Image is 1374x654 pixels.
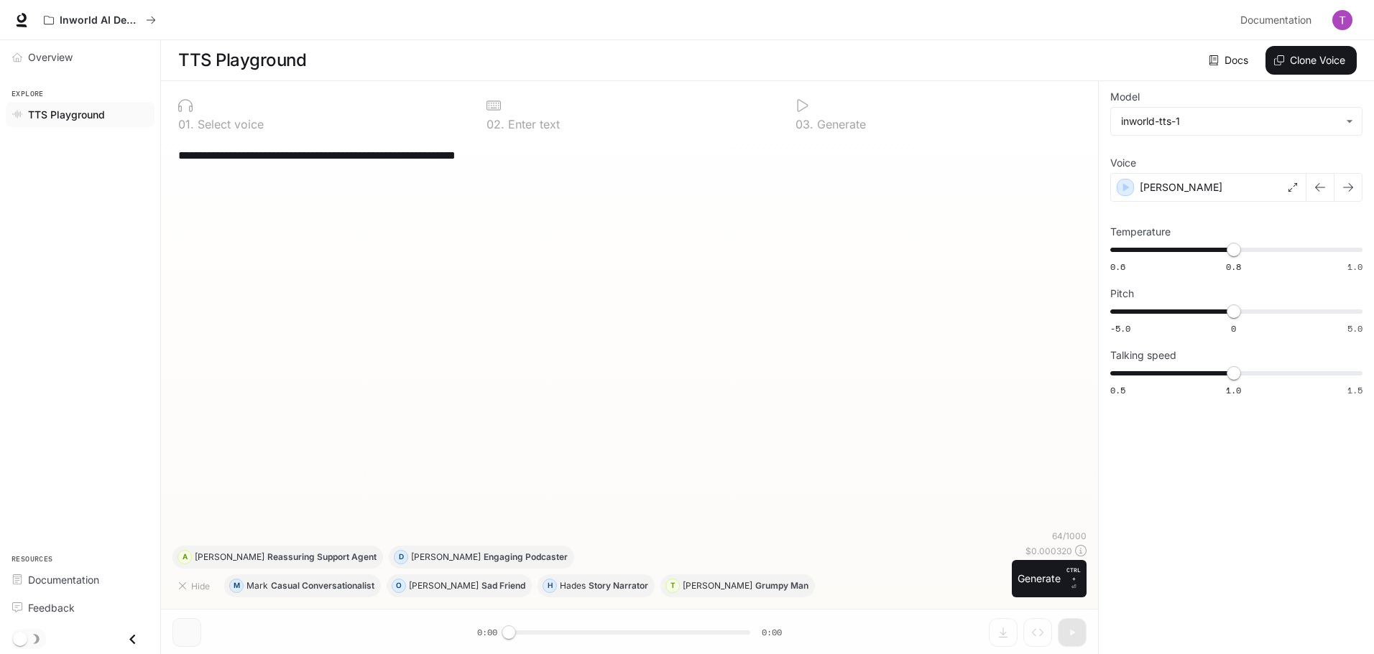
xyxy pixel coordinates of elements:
[28,600,75,615] span: Feedback
[560,581,586,590] p: Hades
[230,574,243,597] div: M
[504,118,560,130] p: Enter text
[1332,10,1352,30] img: User avatar
[392,574,405,597] div: O
[6,45,155,70] a: Overview
[660,574,815,597] button: T[PERSON_NAME]Grumpy Man
[1347,384,1363,396] span: 1.5
[409,581,479,590] p: [PERSON_NAME]
[28,50,73,65] span: Overview
[1226,261,1241,273] span: 0.8
[1347,261,1363,273] span: 1.0
[37,6,162,34] button: All workspaces
[6,567,155,592] a: Documentation
[267,553,377,561] p: Reassuring Support Agent
[1110,322,1130,335] span: -5.0
[543,574,556,597] div: H
[481,581,525,590] p: Sad Friend
[813,118,866,130] p: Generate
[1140,180,1222,195] p: [PERSON_NAME]
[172,574,218,597] button: Hide
[1206,46,1254,75] a: Docs
[666,574,679,597] div: T
[6,595,155,620] a: Feedback
[60,14,140,27] p: Inworld AI Demos
[1235,6,1322,34] a: Documentation
[1231,322,1236,335] span: 0
[1111,108,1362,135] div: inworld-tts-1
[683,581,752,590] p: [PERSON_NAME]
[1121,114,1339,129] div: inworld-tts-1
[178,118,194,130] p: 0 1 .
[796,118,813,130] p: 0 3 .
[1110,350,1176,360] p: Talking speed
[194,118,264,130] p: Select voice
[1052,530,1087,542] p: 64 / 1000
[589,581,648,590] p: Story Narrator
[172,546,383,569] button: A[PERSON_NAME]Reassuring Support Agent
[389,546,574,569] button: D[PERSON_NAME]Engaging Podcaster
[178,546,191,569] div: A
[411,553,481,561] p: [PERSON_NAME]
[224,574,381,597] button: MMarkCasual Conversationalist
[1066,566,1081,592] p: ⏎
[1226,384,1241,396] span: 1.0
[387,574,532,597] button: O[PERSON_NAME]Sad Friend
[538,574,655,597] button: HHadesStory Narrator
[13,630,27,646] span: Dark mode toggle
[1066,566,1081,583] p: CTRL +
[1265,46,1357,75] button: Clone Voice
[1328,6,1357,34] button: User avatar
[1110,227,1171,237] p: Temperature
[1025,545,1072,557] p: $ 0.000320
[1110,261,1125,273] span: 0.6
[484,553,568,561] p: Engaging Podcaster
[28,572,99,587] span: Documentation
[1347,322,1363,335] span: 5.0
[271,581,374,590] p: Casual Conversationalist
[1012,560,1087,597] button: GenerateCTRL +⏎
[1110,158,1136,168] p: Voice
[116,625,149,654] button: Close drawer
[1110,384,1125,396] span: 0.5
[1240,11,1311,29] span: Documentation
[755,581,808,590] p: Grumpy Man
[178,46,306,75] h1: TTS Playground
[1110,92,1140,102] p: Model
[1110,289,1134,299] p: Pitch
[487,118,504,130] p: 0 2 .
[28,107,105,122] span: TTS Playground
[246,581,268,590] p: Mark
[195,553,264,561] p: [PERSON_NAME]
[395,546,407,569] div: D
[6,102,155,127] a: TTS Playground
